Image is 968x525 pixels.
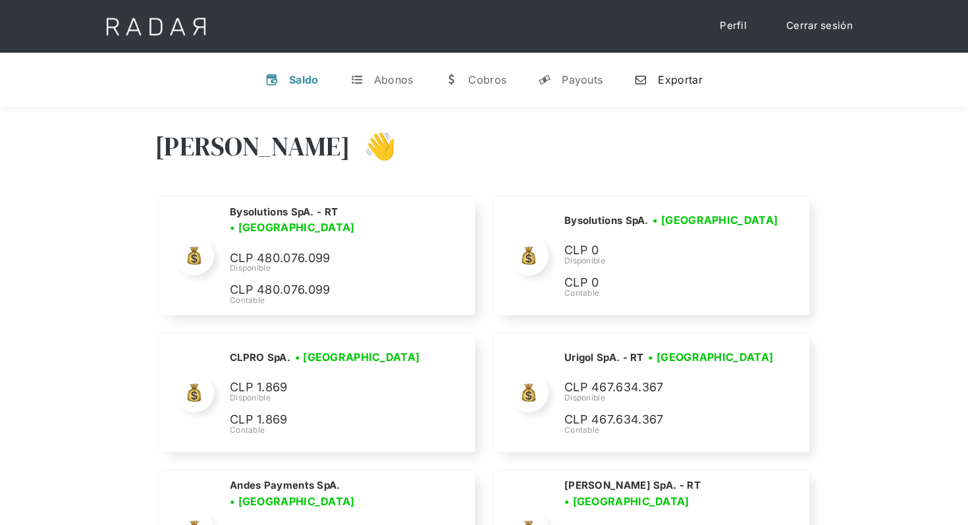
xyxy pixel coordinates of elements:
h3: • [GEOGRAPHIC_DATA] [564,493,689,509]
div: Disponible [230,392,427,404]
h2: Andes Payments SpA. [230,479,340,492]
div: Abonos [374,73,414,86]
p: CLP 1.869 [230,378,427,397]
div: Payouts [562,73,603,86]
h2: CLPRO SpA. [230,351,290,364]
div: Contable [230,294,459,306]
h2: [PERSON_NAME] SpA. - RT [564,479,701,492]
p: CLP 480.076.099 [230,281,427,300]
p: CLP 0 [564,273,762,292]
div: t [350,73,363,86]
h3: 👋 [350,130,396,163]
h3: • [GEOGRAPHIC_DATA] [648,349,773,365]
h3: [PERSON_NAME] [155,130,350,163]
p: CLP 467.634.367 [564,410,762,429]
div: y [538,73,551,86]
div: Exportar [658,73,702,86]
h3: • [GEOGRAPHIC_DATA] [653,212,778,228]
p: CLP 0 [564,241,762,260]
p: CLP 480.076.099 [230,249,427,268]
h2: Urigol SpA. - RT [564,351,644,364]
h2: Bysolutions SpA. - RT [230,206,338,219]
div: n [634,73,647,86]
div: w [444,73,458,86]
div: v [265,73,279,86]
div: Disponible [564,255,782,267]
p: CLP 467.634.367 [564,378,762,397]
p: CLP 1.869 [230,410,427,429]
div: Saldo [289,73,319,86]
a: Perfil [707,13,760,39]
div: Contable [564,424,778,436]
a: Cerrar sesión [773,13,866,39]
div: Disponible [230,262,459,274]
h3: • [GEOGRAPHIC_DATA] [230,219,355,235]
div: Contable [564,287,782,299]
div: Contable [230,424,427,436]
h3: • [GEOGRAPHIC_DATA] [295,349,420,365]
h2: Bysolutions SpA. [564,214,649,227]
div: Cobros [468,73,506,86]
h3: • [GEOGRAPHIC_DATA] [230,493,355,509]
div: Disponible [564,392,778,404]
